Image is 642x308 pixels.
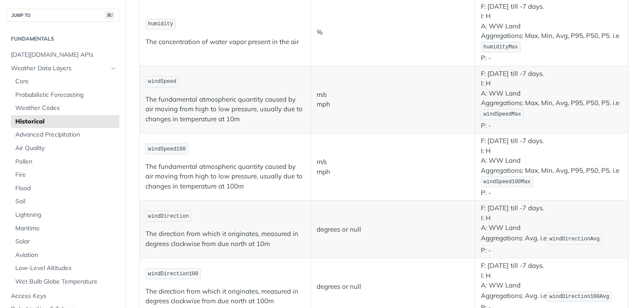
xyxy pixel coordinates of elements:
[317,157,469,177] p: m/s mph
[481,69,622,130] p: F: [DATE] till -7 days. I: H A: WW Land Aggregations: Max, Min, Avg, P95, P50, P5. i.e P: -
[15,130,117,139] span: Advanced Precipitation
[145,37,305,47] p: The concentration of water vapor present in the air
[11,102,119,115] a: Weather Codes
[483,111,521,117] span: windSpeedMax
[15,77,117,86] span: Core
[15,184,117,193] span: Flood
[11,115,119,128] a: Historical
[11,155,119,168] a: Pollen
[11,75,119,88] a: Core
[11,51,117,59] span: [DATE][DOMAIN_NAME] APIs
[105,12,114,19] span: ⌘/
[145,95,305,124] p: The fundamental atmospheric quantity caused by air moving from high to low pressure, usually due ...
[11,182,119,195] a: Flood
[317,282,469,292] p: degrees or null
[15,264,117,273] span: Low-Level Altitudes
[15,157,117,166] span: Pollen
[15,171,117,179] span: Fire
[481,2,622,63] p: F: [DATE] till -7 days. I: H A: WW Land Aggregations: Max, Min, Avg, P95, P50, P5. i.e P: -
[110,65,117,72] button: Hide subpages for Weather Data Layers
[15,277,117,286] span: Wet Bulb Globe Temperature
[7,290,119,303] a: Access Keys
[15,237,117,246] span: Solar
[481,203,622,255] p: F: [DATE] till -7 days. I: H A: WW Land Aggregations: Avg. i.e P: -
[15,91,117,99] span: Probabilistic Forecasting
[7,9,119,22] button: JUMP TO⌘/
[317,90,469,110] p: m/s mph
[15,144,117,153] span: Air Quality
[7,48,119,62] a: [DATE][DOMAIN_NAME] APIs
[11,142,119,155] a: Air Quality
[11,292,117,301] span: Access Keys
[483,44,518,50] span: humidityMax
[15,197,117,206] span: Soil
[11,64,108,73] span: Weather Data Layers
[7,35,119,43] h2: Fundamentals
[11,222,119,235] a: Maritime
[145,162,305,192] p: The fundamental atmospheric quantity caused by air moving from high to low pressure, usually due ...
[11,209,119,222] a: Lightning
[11,128,119,141] a: Advanced Precipitation
[7,62,119,75] a: Weather Data LayersHide subpages for Weather Data Layers
[145,229,305,249] p: The direction from which it originates, measured in degrees clockwise from due north at 10m
[317,27,469,38] p: %
[11,195,119,208] a: Soil
[148,21,173,27] span: humidity
[148,213,189,219] span: windDirection
[148,271,198,277] span: windDirection100
[11,262,119,275] a: Low-Level Altitudes
[148,146,186,152] span: windSpeed100
[145,287,305,306] p: The direction from which it originates, measured in degrees clockwise from due north at 100m
[317,225,469,235] p: degrees or null
[11,235,119,248] a: Solar
[15,117,117,126] span: Historical
[481,136,622,198] p: F: [DATE] till -7 days. I: H A: WW Land Aggregations: Max, Min, Avg, P95, P50, P5. i.e P: -
[15,104,117,113] span: Weather Codes
[15,224,117,233] span: Maritime
[549,236,600,242] span: windDirectionAvg
[148,79,176,85] span: windSpeed
[483,179,531,185] span: windSpeed100Max
[11,168,119,181] a: Fire
[11,249,119,262] a: Aviation
[549,294,609,300] span: windDirection100Avg
[11,275,119,288] a: Wet Bulb Globe Temperature
[15,211,117,219] span: Lightning
[15,251,117,260] span: Aviation
[11,89,119,102] a: Probabilistic Forecasting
